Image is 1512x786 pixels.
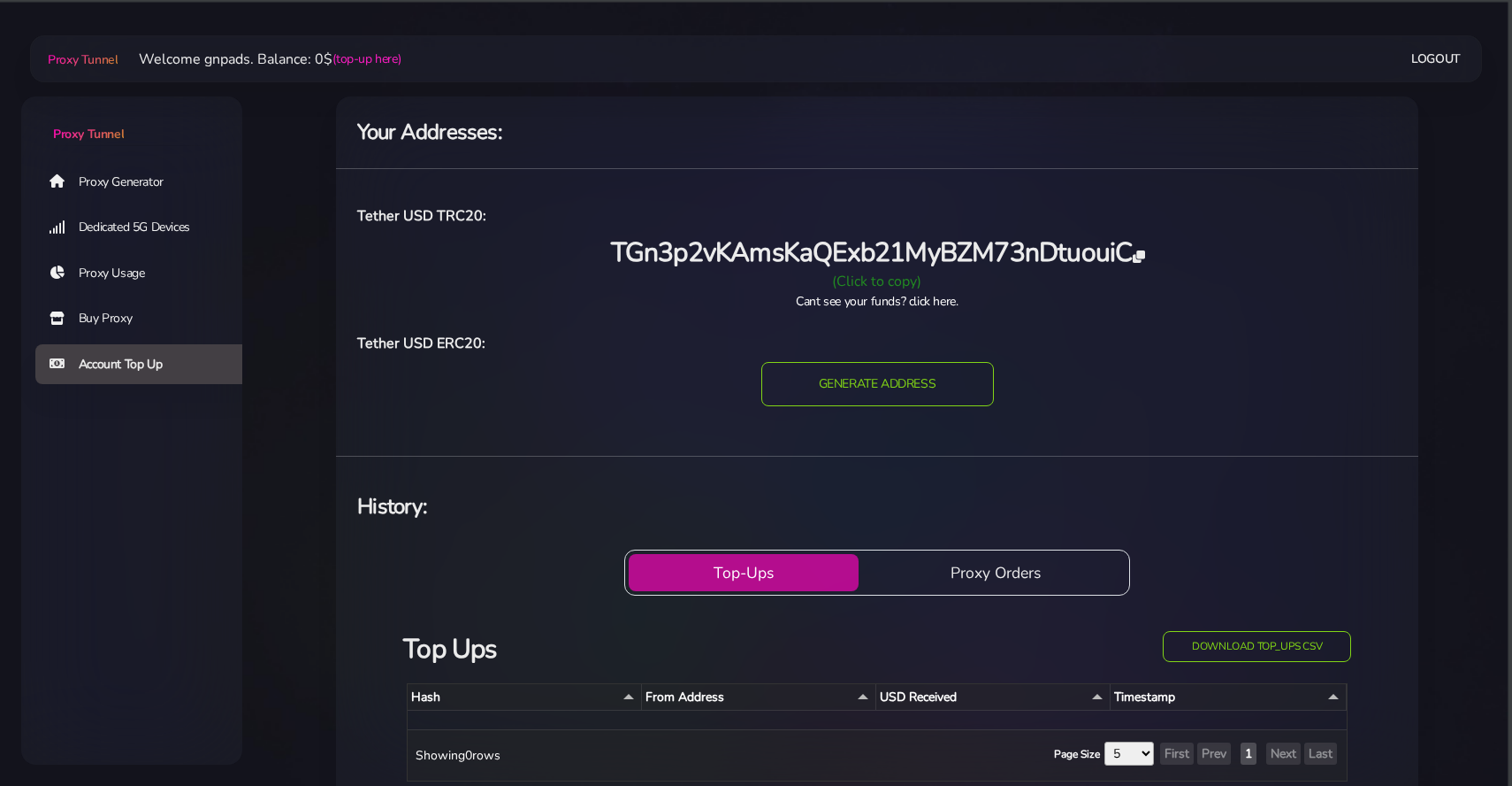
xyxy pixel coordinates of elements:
a: Proxy Tunnel [44,45,118,73]
a: Proxy Usage [35,253,256,294]
button: Show Page 1 [1241,743,1256,765]
button: Last Page [1304,743,1337,765]
button: Prev Page [1197,743,1231,765]
h4: Your Addresses: [357,118,1397,147]
span: rows [472,747,500,764]
a: Proxy Generator [35,161,256,202]
button: Download top_ups CSV [1163,631,1351,662]
h4: History: [357,492,1397,521]
a: Cant see your funds? click here. [796,293,958,310]
button: First Page [1160,743,1194,765]
a: Account Top Up [35,344,256,385]
button: Proxy Orders [866,554,1126,591]
div: From Address [645,688,872,706]
a: Dedicated 5G Devices [35,207,256,248]
a: Buy Proxy [35,298,256,339]
span: Proxy Tunnel [48,51,118,68]
a: Proxy Tunnel [21,96,242,143]
a: Logout [1411,42,1461,75]
div: Hash [411,688,638,706]
select: Page Size [1104,742,1154,766]
input: GENERATE ADDRESS [761,362,994,406]
iframe: Webchat Widget [1410,684,1490,764]
h6: Tether USD TRC20: [357,204,1397,227]
li: Welcome gnpads. Balance: 0$ [118,49,401,70]
h3: Top Ups [403,631,1028,667]
button: Top-Ups [629,554,859,591]
div: (Click to copy) [347,271,1408,292]
span: 0 [465,747,472,764]
a: (top-up here) [332,50,401,68]
h6: Tether USD ERC20: [357,332,1397,355]
span: Proxy Tunnel [53,126,124,143]
div: USD Received [880,688,1106,706]
span: Showing [416,747,465,764]
label: Page Size [1054,746,1100,762]
div: Timestamp [1114,688,1342,706]
button: Next Page [1266,743,1301,765]
span: TGn3p2vKAmsKaQExb21MyBZM73nDtuouiC [610,235,1143,271]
